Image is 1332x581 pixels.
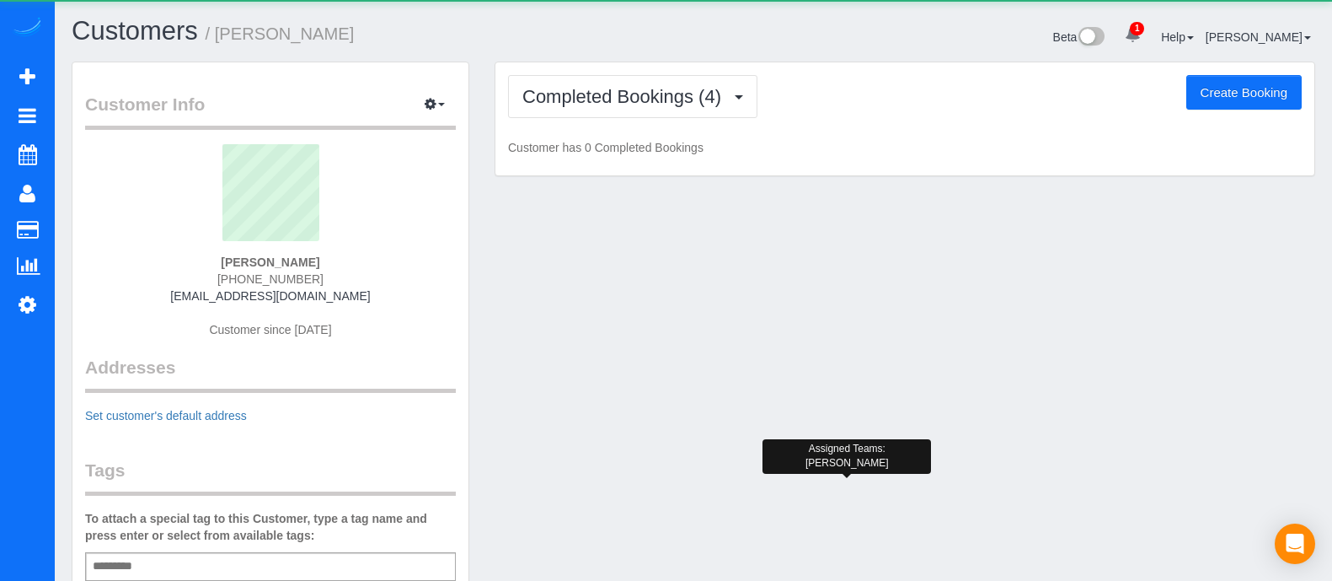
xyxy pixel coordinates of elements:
a: [EMAIL_ADDRESS][DOMAIN_NAME] [170,289,370,303]
img: Automaid Logo [10,17,44,40]
strong: [PERSON_NAME] [221,256,319,269]
legend: Tags [85,458,456,496]
a: Beta [1053,30,1105,44]
a: Set customer's default address [85,409,247,422]
a: Help [1161,30,1194,44]
a: [PERSON_NAME] [1206,30,1311,44]
small: / [PERSON_NAME] [206,24,355,43]
a: Customers [72,16,198,46]
button: Completed Bookings (4) [508,75,757,118]
span: Customer since [DATE] [209,323,331,336]
img: New interface [1077,27,1105,49]
label: To attach a special tag to this Customer, type a tag name and press enter or select from availabl... [85,510,456,544]
p: Customer has 0 Completed Bookings [508,139,1302,156]
a: 1 [1116,17,1149,54]
legend: Customer Info [85,92,456,130]
span: Completed Bookings (4) [522,86,730,107]
div: Assigned Teams: [PERSON_NAME] [762,439,931,473]
span: [PHONE_NUMBER] [217,272,324,286]
button: Create Booking [1186,75,1302,110]
span: 1 [1130,22,1144,35]
div: Open Intercom Messenger [1275,524,1315,564]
